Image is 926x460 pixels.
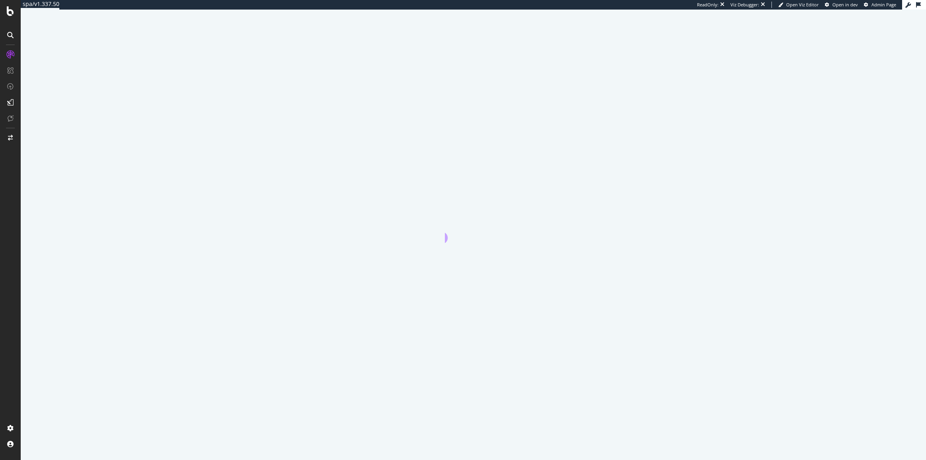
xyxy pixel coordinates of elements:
div: Viz Debugger: [730,2,759,8]
div: ReadOnly: [697,2,718,8]
span: Admin Page [871,2,896,8]
a: Open in dev [825,2,858,8]
span: Open in dev [832,2,858,8]
a: Open Viz Editor [778,2,819,8]
a: Admin Page [864,2,896,8]
div: animation [445,214,502,243]
span: Open Viz Editor [786,2,819,8]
